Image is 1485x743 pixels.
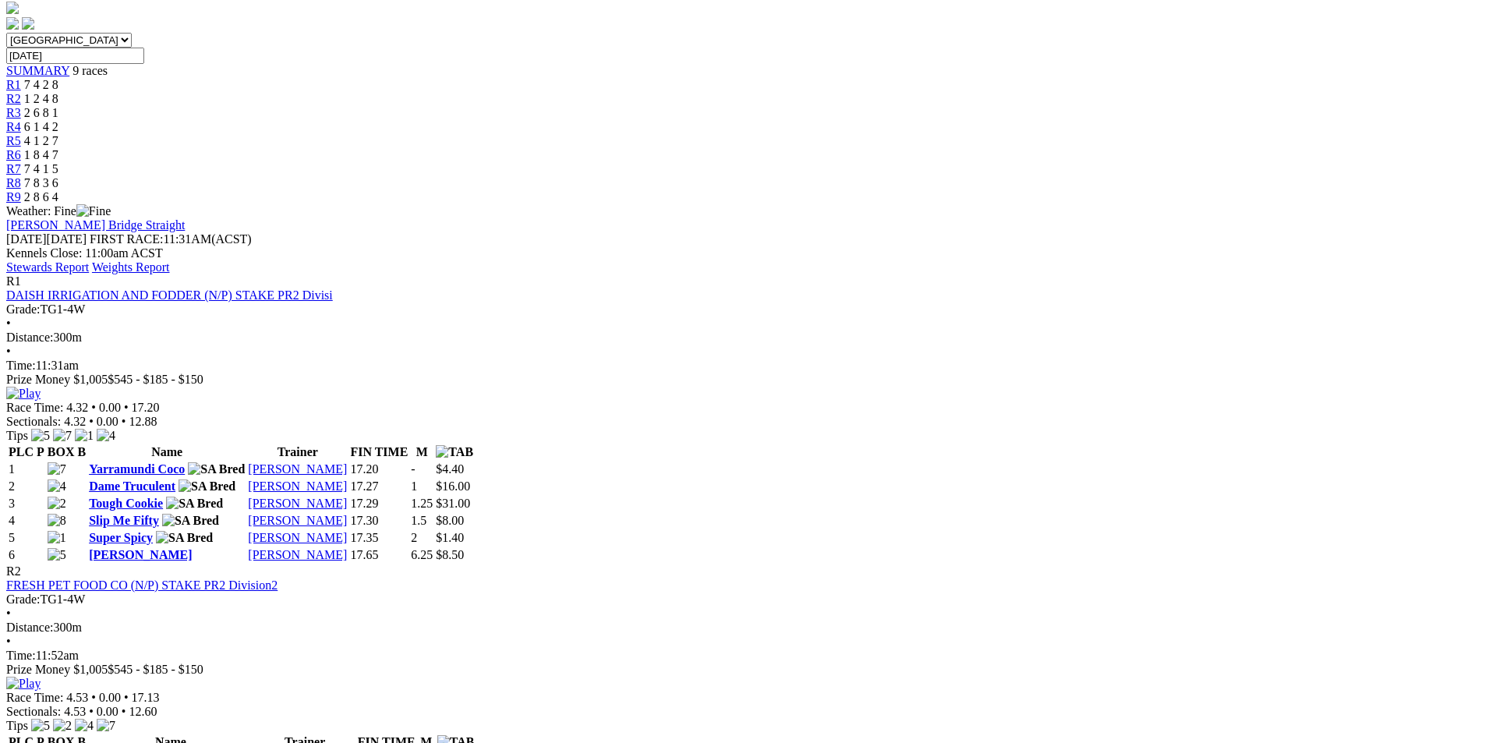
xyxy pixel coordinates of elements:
img: 4 [48,479,66,494]
span: Distance: [6,621,53,634]
td: 1 [8,462,45,477]
div: 11:31am [6,359,1479,373]
span: 4.53 [64,705,86,718]
div: Kennels Close: 11:00am ACST [6,246,1479,260]
a: R4 [6,120,21,133]
span: Race Time: [6,691,63,704]
span: $4.40 [436,462,464,476]
a: [PERSON_NAME] [248,548,347,561]
a: Super Spicy [89,531,153,544]
span: • [122,415,126,428]
a: R2 [6,92,21,105]
span: 1 2 4 8 [24,92,58,105]
img: Fine [76,204,111,218]
span: 0.00 [99,401,121,414]
input: Select date [6,48,144,64]
span: B [77,445,86,458]
span: 4.53 [66,691,88,704]
img: SA Bred [156,531,213,545]
span: 0.00 [97,415,118,428]
span: • [6,345,11,358]
span: BOX [48,445,75,458]
a: Yarramundi Coco [89,462,185,476]
span: 6 1 4 2 [24,120,58,133]
span: • [122,705,126,718]
span: R1 [6,78,21,91]
span: $16.00 [436,479,470,493]
div: 11:52am [6,649,1479,663]
img: 7 [53,429,72,443]
a: R8 [6,176,21,189]
span: [DATE] [6,232,47,246]
img: 1 [75,429,94,443]
span: 0.00 [99,691,121,704]
div: Prize Money $1,005 [6,663,1479,677]
div: 300m [6,621,1479,635]
img: 7 [48,462,66,476]
text: - [411,462,415,476]
span: FIRST RACE: [90,232,163,246]
img: SA Bred [188,462,245,476]
span: 11:31AM(ACST) [90,232,252,246]
span: Sectionals: [6,705,61,718]
a: FRESH PET FOOD CO (N/P) STAKE PR2 Division2 [6,578,278,592]
img: 5 [48,548,66,562]
a: [PERSON_NAME] Bridge Straight [6,218,185,232]
img: SA Bred [162,514,219,528]
td: 17.30 [349,513,408,529]
a: Dame Truculent [89,479,175,493]
span: R2 [6,564,21,578]
span: 12.88 [129,415,157,428]
a: DAISH IRRIGATION AND FODDER (N/P) STAKE PR2 Divisi [6,288,333,302]
a: SUMMARY [6,64,69,77]
a: [PERSON_NAME] [89,548,192,561]
a: Slip Me Fifty [89,514,159,527]
a: Weights Report [92,260,170,274]
td: 17.29 [349,496,408,511]
td: 5 [8,530,45,546]
img: 4 [97,429,115,443]
span: PLC [9,445,34,458]
span: 2 6 8 1 [24,106,58,119]
span: Race Time: [6,401,63,414]
img: 5 [31,429,50,443]
span: • [6,607,11,620]
span: [DATE] [6,232,87,246]
span: 4.32 [66,401,88,414]
span: 0.00 [97,705,118,718]
img: SA Bred [179,479,235,494]
span: 1 8 4 7 [24,148,58,161]
span: Tips [6,429,28,442]
img: TAB [436,445,473,459]
span: 9 races [72,64,108,77]
a: R3 [6,106,21,119]
span: P [37,445,44,458]
img: 7 [97,719,115,733]
a: [PERSON_NAME] [248,497,347,510]
a: R9 [6,190,21,203]
span: 4 1 2 7 [24,134,58,147]
span: 12.60 [129,705,157,718]
th: Trainer [247,444,348,460]
text: 1.25 [411,497,433,510]
img: logo-grsa-white.png [6,2,19,14]
img: 1 [48,531,66,545]
span: $545 - $185 - $150 [108,663,203,676]
img: Play [6,677,41,691]
div: Prize Money $1,005 [6,373,1479,387]
a: [PERSON_NAME] [248,479,347,493]
img: facebook.svg [6,17,19,30]
a: R5 [6,134,21,147]
td: 17.35 [349,530,408,546]
span: $8.50 [436,548,464,561]
span: Grade: [6,593,41,606]
img: 4 [75,719,94,733]
span: $8.00 [436,514,464,527]
span: 17.13 [132,691,160,704]
span: 17.20 [132,401,160,414]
